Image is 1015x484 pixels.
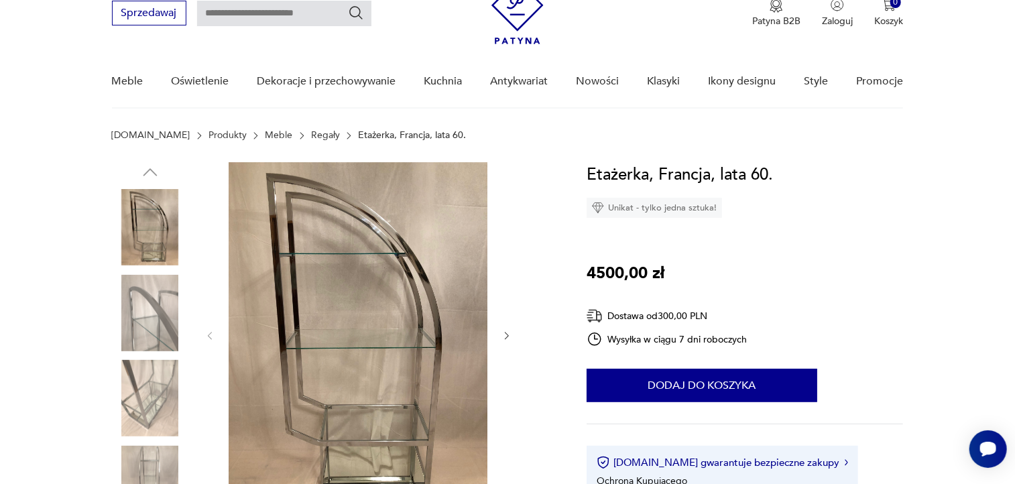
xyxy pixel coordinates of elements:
[112,189,188,265] img: Zdjęcie produktu Etażerka, Francja, lata 60.
[424,56,462,107] a: Kuchnia
[822,15,853,27] p: Zaloguj
[311,130,340,141] a: Regały
[597,456,610,469] img: Ikona certyfikatu
[112,9,186,19] a: Sprzedawaj
[208,130,247,141] a: Produkty
[172,56,229,107] a: Oświetlenie
[856,56,903,107] a: Promocje
[845,459,849,466] img: Ikona strzałki w prawo
[752,15,800,27] p: Patyna B2B
[112,1,186,25] button: Sprzedawaj
[348,5,364,21] button: Szukaj
[112,275,188,351] img: Zdjęcie produktu Etażerka, Francja, lata 60.
[112,130,190,141] a: [DOMAIN_NAME]
[874,15,903,27] p: Koszyk
[592,202,604,214] img: Ikona diamentu
[257,56,396,107] a: Dekoracje i przechowywanie
[587,198,722,218] div: Unikat - tylko jedna sztuka!
[587,331,748,347] div: Wysyłka w ciągu 7 dni roboczych
[587,261,664,286] p: 4500,00 zł
[969,430,1007,468] iframe: Smartsupp widget button
[587,369,817,402] button: Dodaj do koszyka
[708,56,776,107] a: Ikony designu
[112,360,188,436] img: Zdjęcie produktu Etażerka, Francja, lata 60.
[576,56,619,107] a: Nowości
[112,56,143,107] a: Meble
[587,162,773,188] h1: Etażerka, Francja, lata 60.
[587,308,603,324] img: Ikona dostawy
[265,130,293,141] a: Meble
[647,56,680,107] a: Klasyki
[804,56,828,107] a: Style
[490,56,548,107] a: Antykwariat
[597,456,848,469] button: [DOMAIN_NAME] gwarantuje bezpieczne zakupy
[359,130,467,141] p: Etażerka, Francja, lata 60.
[587,308,748,324] div: Dostawa od 300,00 PLN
